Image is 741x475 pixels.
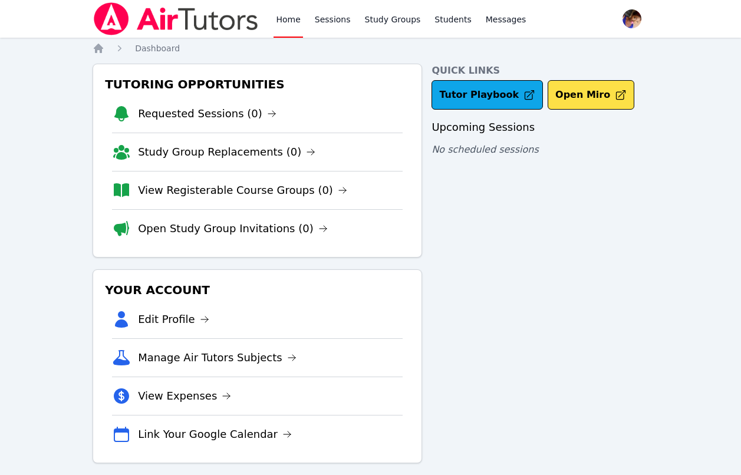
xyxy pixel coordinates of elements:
[93,42,648,54] nav: Breadcrumb
[103,74,412,95] h3: Tutoring Opportunities
[138,182,347,199] a: View Registerable Course Groups (0)
[138,388,231,404] a: View Expenses
[135,42,180,54] a: Dashboard
[138,349,297,366] a: Manage Air Tutors Subjects
[432,64,648,78] h4: Quick Links
[138,311,209,328] a: Edit Profile
[432,80,543,110] a: Tutor Playbook
[138,220,328,237] a: Open Study Group Invitations (0)
[103,279,412,301] h3: Your Account
[548,80,634,110] button: Open Miro
[138,144,315,160] a: Study Group Replacements (0)
[138,426,292,443] a: Link Your Google Calendar
[432,144,538,155] span: No scheduled sessions
[486,14,526,25] span: Messages
[432,119,648,136] h3: Upcoming Sessions
[93,2,259,35] img: Air Tutors
[138,105,276,122] a: Requested Sessions (0)
[135,44,180,53] span: Dashboard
